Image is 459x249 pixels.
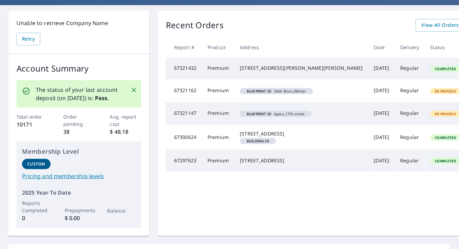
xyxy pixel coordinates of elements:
[240,157,363,164] div: [STREET_ADDRESS]
[369,79,395,102] td: [DATE]
[63,128,95,136] p: 38
[369,37,395,57] th: Date
[202,79,234,102] td: Premium
[395,102,425,125] td: Regular
[22,147,136,156] p: Membership Level
[17,120,48,129] p: 10171
[110,128,141,136] p: $ 48.18
[247,89,271,93] em: Blueprint ID
[107,207,136,214] p: Balance
[369,102,395,125] td: [DATE]
[63,113,95,128] p: Order pending
[202,57,234,79] td: Premium
[166,125,202,150] td: 67300624
[369,57,395,79] td: [DATE]
[17,62,141,75] p: Account Summary
[202,37,234,57] th: Product
[22,188,136,197] p: 2025 Year To Date
[17,33,40,45] button: Retry
[395,79,425,102] td: Regular
[240,130,363,137] div: [STREET_ADDRESS]
[247,112,271,116] em: Blueprint ID
[22,214,51,222] p: 0
[243,112,309,116] span: Appco_17th street
[166,19,224,32] p: Recent Orders
[369,150,395,172] td: [DATE]
[202,102,234,125] td: Premium
[202,125,234,150] td: Premium
[65,214,93,222] p: $ 0.00
[202,150,234,172] td: Premium
[395,57,425,79] td: Regular
[166,150,202,172] td: 67297623
[395,150,425,172] td: Regular
[65,207,93,214] p: Prepayments
[395,37,425,57] th: Delivery
[166,57,202,79] td: 67321432
[166,37,202,57] th: Report #
[247,139,269,143] em: Building ID
[22,172,136,180] a: Pricing and membership levels
[421,21,459,30] span: View All Orders
[166,79,202,102] td: 67321162
[240,65,363,72] div: [STREET_ADDRESS][PERSON_NAME][PERSON_NAME]
[234,37,368,57] th: Address
[129,86,138,95] button: Close
[395,125,425,150] td: Regular
[17,113,48,120] p: Total order
[22,199,51,214] p: Reports Completed
[36,86,122,102] p: The status of your last account deposit (on [DATE]) is: .
[27,161,45,167] p: Custom
[17,19,141,27] p: Unable to retrieve Company Name
[22,35,35,43] span: Retry
[110,113,141,128] p: Avg. report cost
[166,102,202,125] td: 67321147
[95,94,108,102] b: Pass
[243,89,310,93] span: 3006 Blum_DMiller
[369,125,395,150] td: [DATE]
